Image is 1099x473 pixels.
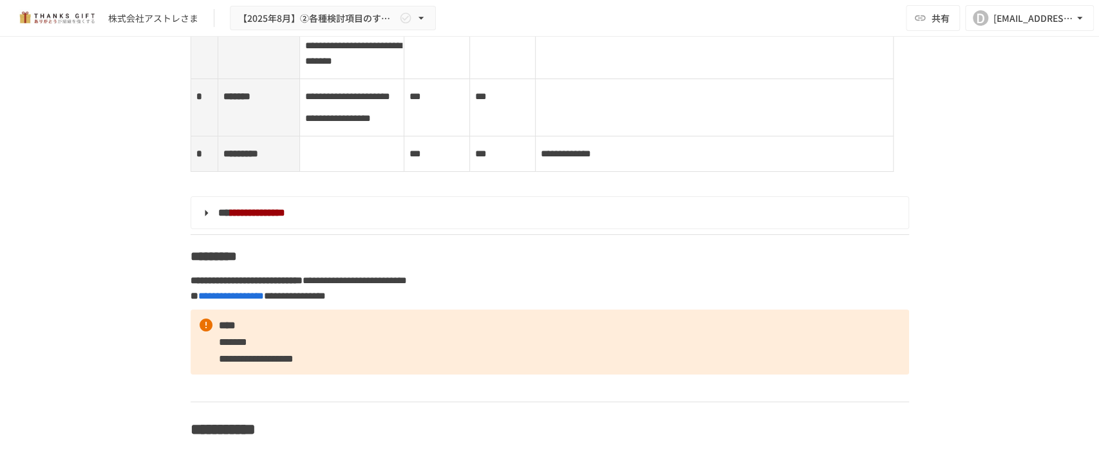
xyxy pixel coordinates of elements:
[993,10,1073,26] div: [EMAIL_ADDRESS][DOMAIN_NAME]
[973,10,988,26] div: D
[906,5,960,31] button: 共有
[965,5,1094,31] button: D[EMAIL_ADDRESS][DOMAIN_NAME]
[230,6,436,31] button: 【2025年8月】②各種検討項目のすり合わせ/ THANKS GIFTキックオフMTG
[932,11,950,25] span: 共有
[238,10,397,26] span: 【2025年8月】②各種検討項目のすり合わせ/ THANKS GIFTキックオフMTG
[15,8,98,28] img: mMP1OxWUAhQbsRWCurg7vIHe5HqDpP7qZo7fRoNLXQh
[108,12,198,25] div: 株式会社アストレさま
